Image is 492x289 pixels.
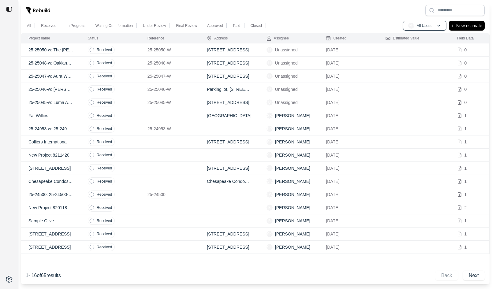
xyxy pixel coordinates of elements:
[266,36,289,41] div: Assignee
[275,152,310,158] p: [PERSON_NAME]
[28,60,73,66] p: 25-25048-w: Oakland Apartments 6, 7
[28,165,73,171] p: [STREET_ADDRESS]
[97,47,112,52] p: Received
[408,23,414,29] span: AU
[456,22,482,29] p: New estimate
[28,139,73,145] p: Colliers International
[275,205,310,211] p: [PERSON_NAME]
[266,47,273,53] span: U
[97,205,112,210] p: Received
[464,152,467,158] p: 1
[6,6,12,12] img: toggle sidebar
[386,36,419,41] div: Estimated Value
[97,192,112,197] p: Received
[457,36,474,41] div: Field Data
[464,99,467,106] p: 0
[97,61,112,65] p: Received
[97,179,112,184] p: Received
[275,244,310,250] p: [PERSON_NAME]
[41,23,56,28] p: Received
[275,86,298,92] p: Unassigned
[266,86,273,92] span: U
[326,73,371,79] p: [DATE]
[233,23,240,28] p: Paid
[147,36,164,41] div: Reference
[97,87,112,92] p: Received
[26,272,61,279] p: 1 - 16 of 65 results
[199,43,259,57] td: [STREET_ADDRESS]
[464,231,467,237] p: 1
[199,175,259,188] td: Chesapeake Condominiums, [GEOGRAPHIC_DATA], [GEOGRAPHIC_DATA]
[27,23,31,28] p: All
[275,218,310,224] p: [PERSON_NAME]
[143,23,166,28] p: Under Review
[464,218,467,224] p: 1
[28,231,73,237] p: [STREET_ADDRESS]
[326,191,371,198] p: [DATE]
[275,73,298,79] p: Unassigned
[326,139,371,145] p: [DATE]
[464,113,467,119] p: 1
[326,60,371,66] p: [DATE]
[147,73,192,79] p: 25-25047-W
[28,244,73,250] p: [STREET_ADDRESS]
[147,86,192,92] p: 25-25046-W
[199,109,259,122] td: [GEOGRAPHIC_DATA]
[275,113,310,119] p: [PERSON_NAME]
[176,23,197,28] p: Final Review
[97,166,112,171] p: Received
[266,244,273,250] span: SK
[275,231,310,237] p: [PERSON_NAME]
[275,126,310,132] p: [PERSON_NAME]
[326,231,371,237] p: [DATE]
[326,86,371,92] p: [DATE]
[326,113,371,119] p: [DATE]
[326,126,371,132] p: [DATE]
[326,47,371,53] p: [DATE]
[199,96,259,109] td: [STREET_ADDRESS]
[326,36,346,41] div: Created
[28,36,50,41] div: Project name
[326,152,371,158] p: [DATE]
[266,152,273,158] span: SK
[147,191,192,198] p: 25-24500
[28,99,73,106] p: 25-25045-w: Luma Apts #104
[147,47,192,53] p: 25-25050-W
[464,86,467,92] p: 0
[28,126,73,132] p: 25-24953-w: 25-24953-w ([PERSON_NAME])
[266,73,273,79] span: U
[97,218,112,223] p: Received
[199,135,259,149] td: [STREET_ADDRESS]
[464,73,467,79] p: 0
[266,205,273,211] span: B
[464,139,467,145] p: 1
[451,22,454,29] p: +
[207,36,228,41] div: Address
[199,241,259,254] td: [STREET_ADDRESS]
[266,126,273,132] span: KP
[199,57,259,70] td: [STREET_ADDRESS]
[417,23,431,28] p: All Users
[147,126,192,132] p: 25-24953-W
[275,47,298,53] p: Unassigned
[97,232,112,236] p: Received
[147,99,192,106] p: 25-25045-W
[464,126,467,132] p: 1
[266,113,273,119] span: SK
[199,228,259,241] td: [STREET_ADDRESS]
[266,178,273,184] span: SK
[28,47,73,53] p: 25-25050-w: The [PERSON_NAME] 1121 & 2121
[266,165,273,171] span: SK
[266,139,273,145] span: SK
[463,271,485,280] button: Next
[275,191,310,198] p: [PERSON_NAME]
[97,153,112,157] p: Received
[199,83,259,96] td: Parking lot, [STREET_ADDRESS]
[449,21,485,31] button: +New estimate
[251,23,262,28] p: Closed
[464,178,467,184] p: 1
[464,60,467,66] p: 0
[326,165,371,171] p: [DATE]
[326,178,371,184] p: [DATE]
[97,126,112,131] p: Received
